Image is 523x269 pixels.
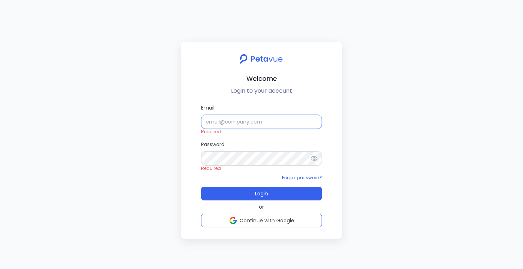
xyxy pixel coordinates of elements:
div: Required [201,129,322,135]
span: Login [255,190,268,197]
label: Password [201,140,322,166]
input: Email [201,115,322,129]
span: or [259,203,264,211]
button: Continue with Google [201,214,322,227]
button: Login [201,187,322,200]
input: Password [201,151,322,166]
a: Forgot password? [282,175,322,181]
p: Login to your account [187,87,336,95]
h2: Welcome [187,73,336,84]
label: Email [201,104,322,129]
img: petavue logo [235,50,287,68]
div: Required [201,166,322,171]
span: Continue with Google [240,217,294,224]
